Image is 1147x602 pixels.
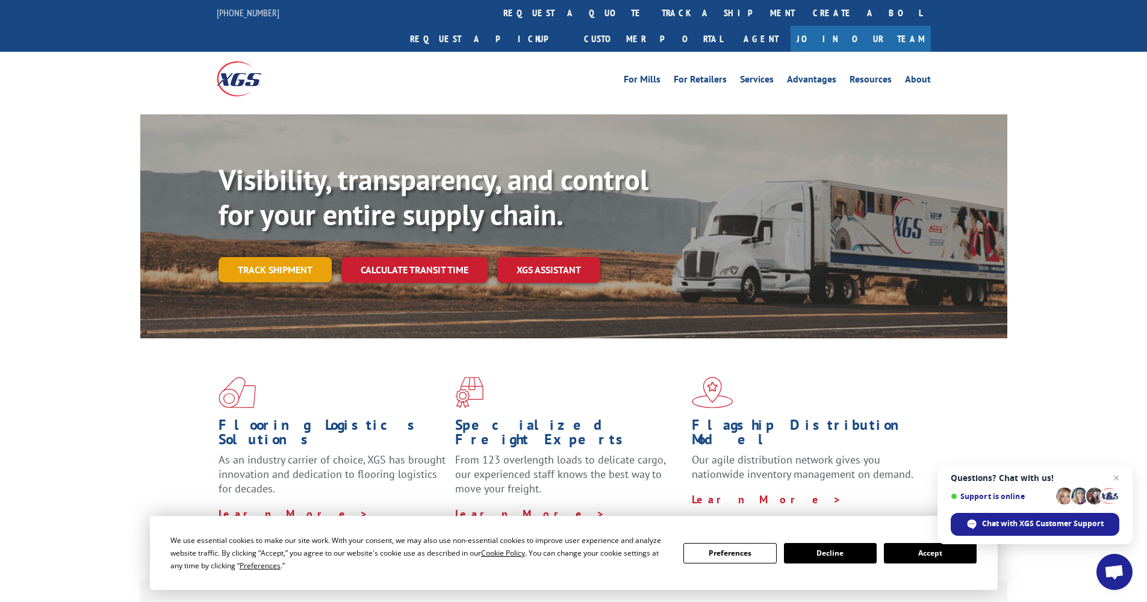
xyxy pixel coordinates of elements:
h1: Specialized Freight Experts [455,418,683,453]
a: For Mills [624,75,661,88]
a: Calculate transit time [341,257,488,283]
a: Learn More > [455,507,605,521]
a: XGS ASSISTANT [497,257,600,283]
a: Agent [732,26,791,52]
a: Track shipment [219,257,332,282]
span: Support is online [951,492,1052,501]
img: xgs-icon-flagship-distribution-model-red [692,377,733,408]
span: Cookie Policy [481,548,525,558]
span: Questions? Chat with us! [951,473,1119,483]
div: Chat with XGS Customer Support [951,513,1119,536]
a: Customer Portal [575,26,732,52]
a: [PHONE_NUMBER] [217,7,279,19]
h1: Flooring Logistics Solutions [219,418,446,453]
span: As an industry carrier of choice, XGS has brought innovation and dedication to flooring logistics... [219,453,446,495]
a: Learn More > [692,492,842,506]
span: Preferences [240,560,281,571]
div: Cookie Consent Prompt [150,516,998,590]
a: Learn More > [219,507,368,521]
span: Our agile distribution network gives you nationwide inventory management on demand. [692,453,913,481]
a: Resources [850,75,892,88]
img: xgs-icon-focused-on-flooring-red [455,377,483,408]
a: Join Our Team [791,26,931,52]
a: Advantages [787,75,836,88]
img: xgs-icon-total-supply-chain-intelligence-red [219,377,256,408]
a: Services [740,75,774,88]
button: Accept [884,543,977,563]
button: Decline [784,543,877,563]
div: Open chat [1096,554,1133,590]
b: Visibility, transparency, and control for your entire supply chain. [219,161,648,233]
div: We use essential cookies to make our site work. With your consent, we may also use non-essential ... [170,534,669,572]
h1: Flagship Distribution Model [692,418,919,453]
button: Preferences [683,543,776,563]
a: About [905,75,931,88]
p: From 123 overlength loads to delicate cargo, our experienced staff knows the best way to move you... [455,453,683,506]
span: Close chat [1109,471,1124,485]
a: For Retailers [674,75,727,88]
a: Request a pickup [401,26,575,52]
span: Chat with XGS Customer Support [982,518,1104,529]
